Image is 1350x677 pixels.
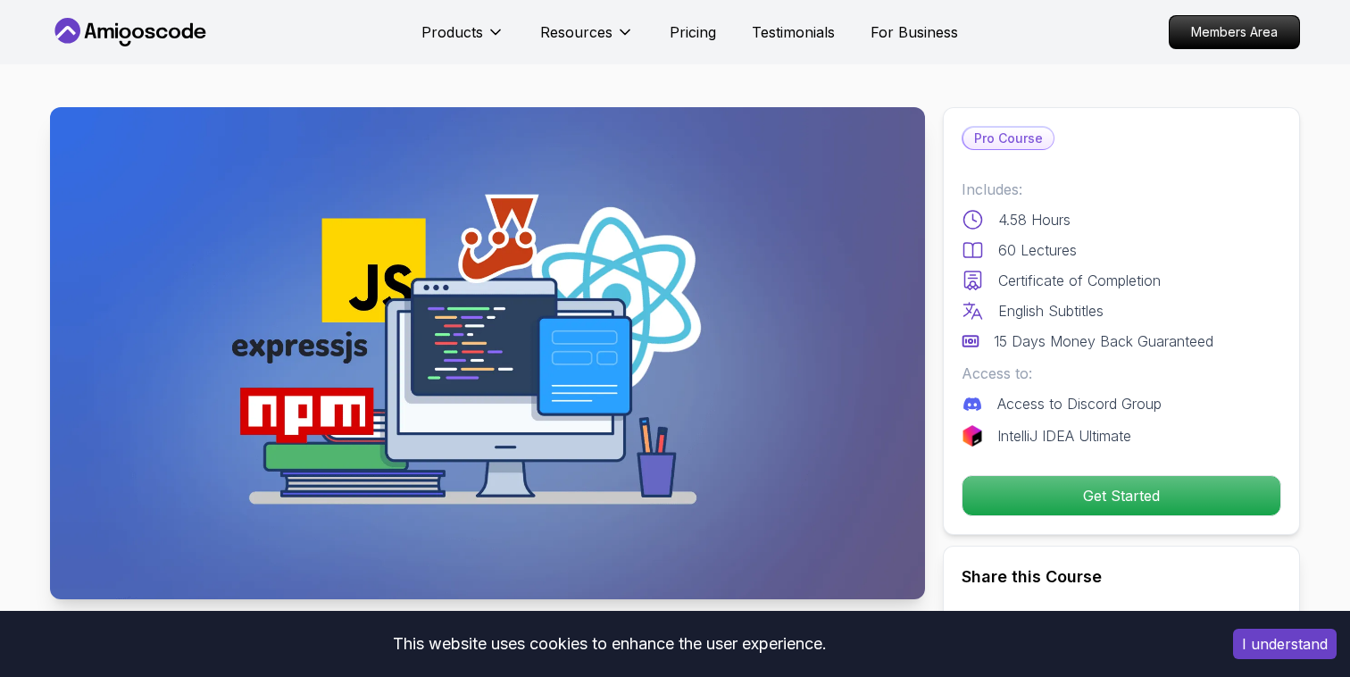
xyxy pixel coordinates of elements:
[540,21,634,57] button: Resources
[962,476,1280,515] p: Get Started
[998,209,1071,230] p: 4.58 Hours
[997,425,1131,447] p: IntelliJ IDEA Ultimate
[13,624,1206,664] div: This website uses cookies to enhance the user experience.
[1233,629,1337,659] button: Accept cookies
[994,330,1213,352] p: 15 Days Money Back Guaranteed
[1170,16,1299,48] p: Members Area
[963,128,1054,149] p: Pro Course
[997,393,1162,414] p: Access to Discord Group
[962,425,983,447] img: jetbrains logo
[962,363,1281,384] p: Access to:
[421,21,483,43] p: Products
[1169,15,1300,49] a: Members Area
[421,21,504,57] button: Products
[962,179,1281,200] p: Includes:
[962,564,1281,589] h2: Share this Course
[670,21,716,43] a: Pricing
[962,475,1281,516] button: Get Started
[998,300,1104,322] p: English Subtitles
[871,21,958,43] a: For Business
[998,270,1161,291] p: Certificate of Completion
[998,239,1077,261] p: 60 Lectures
[540,21,612,43] p: Resources
[50,107,925,599] img: javascript-mastery_thumbnail
[752,21,835,43] a: Testimonials
[1239,565,1350,650] iframe: chat widget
